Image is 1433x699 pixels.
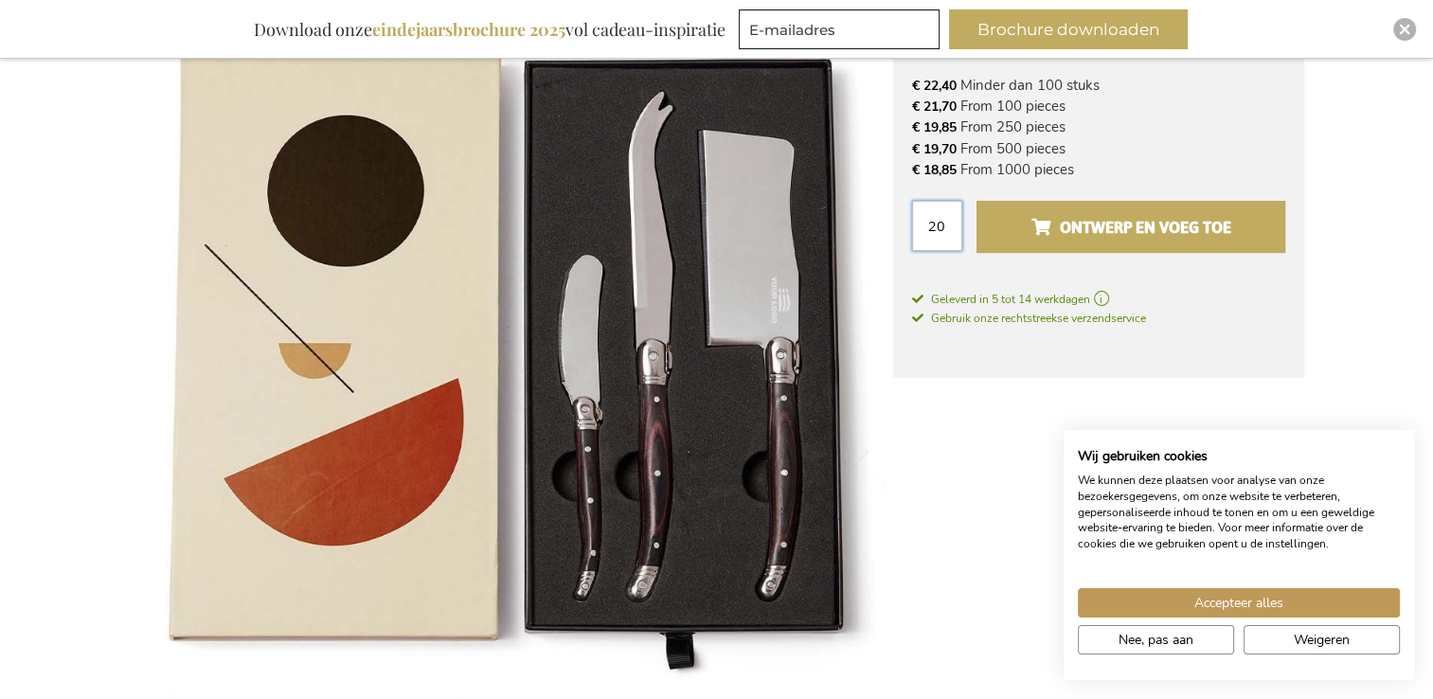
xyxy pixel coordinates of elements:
[1078,473,1400,552] p: We kunnen deze plaatsen voor analyse van onze bezoekersgegevens, om onze website te verbeteren, g...
[1244,625,1400,654] button: Alle cookies weigeren
[1078,448,1400,465] h2: Wij gebruiken cookies
[1294,630,1350,650] span: Weigeren
[912,118,957,136] span: € 19,85
[912,75,1285,96] li: Minder dan 100 stuks
[912,116,1285,137] li: From 250 pieces
[1119,630,1193,650] span: Nee, pas aan
[739,9,940,49] input: E-mailadres
[912,311,1146,326] span: Gebruik onze rechtstreekse verzendservice
[912,291,1285,308] a: Geleverd in 5 tot 14 werkdagen
[912,308,1146,327] a: Gebruik onze rechtstreekse verzendservice
[1078,588,1400,618] button: Accepteer alle cookies
[949,9,1188,49] button: Brochure downloaden
[245,9,734,49] div: Download onze vol cadeau-inspiratie
[912,98,957,116] span: € 21,70
[1399,24,1410,35] img: Close
[912,201,962,251] input: Aantal
[1393,18,1416,41] div: Close
[912,96,1285,116] li: From 100 pieces
[372,18,565,41] b: eindejaarsbrochure 2025
[739,9,945,55] form: marketing offers and promotions
[912,138,1285,159] li: From 500 pieces
[1194,593,1283,613] span: Accepteer alles
[912,161,957,179] span: € 18,85
[1078,625,1234,654] button: Pas cookie voorkeuren aan
[912,77,957,95] span: € 22,40
[912,159,1285,180] li: From 1000 pieces
[976,201,1284,253] button: Ontwerp en voeg toe
[1030,212,1230,242] span: Ontwerp en voeg toe
[912,140,957,158] span: € 19,70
